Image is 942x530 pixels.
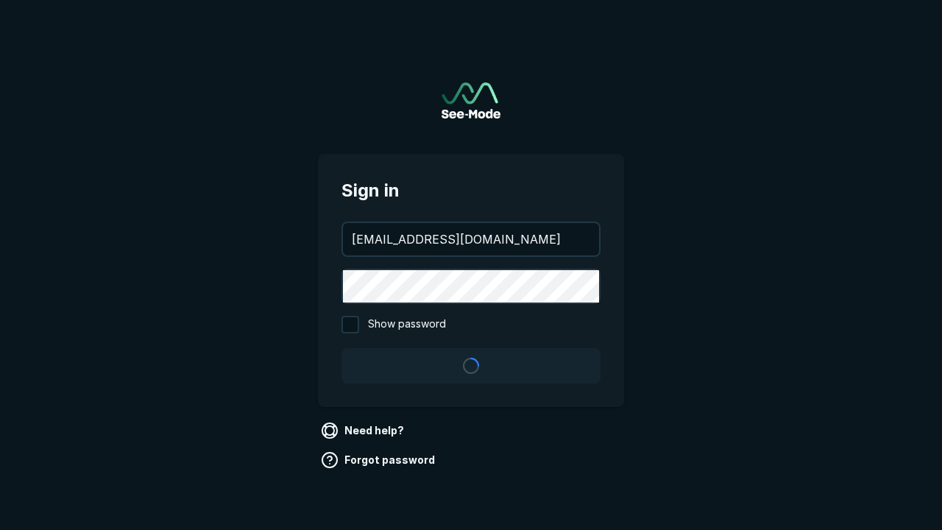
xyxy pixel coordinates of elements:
span: Sign in [341,177,601,204]
span: Show password [368,316,446,333]
a: Need help? [318,419,410,442]
img: See-Mode Logo [442,82,500,119]
a: Go to sign in [442,82,500,119]
input: your@email.com [343,223,599,255]
a: Forgot password [318,448,441,472]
